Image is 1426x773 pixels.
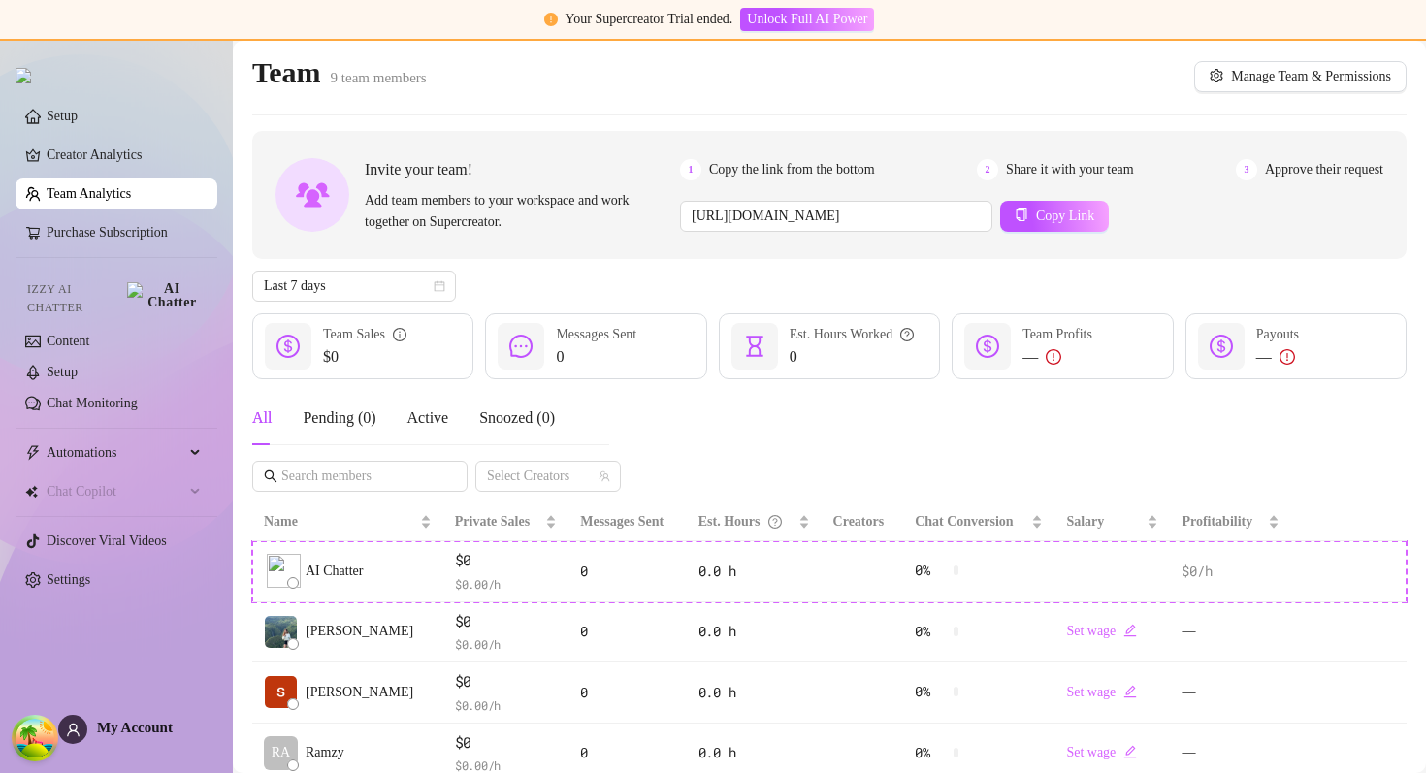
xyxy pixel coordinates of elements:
[915,621,946,642] span: 0 %
[265,676,297,708] img: santiago pelaez
[709,159,875,180] span: Copy the link from the bottom
[544,13,558,26] span: exclamation-circle
[790,345,914,369] span: 0
[740,8,874,31] button: Unlock Full AI Power
[556,345,636,369] span: 0
[434,280,445,292] span: calendar
[900,324,914,345] span: question-circle
[455,695,558,715] span: $ 0.00 /h
[556,327,636,341] span: Messages Sent
[1194,61,1407,92] button: Manage Team & Permissions
[365,157,680,181] span: Invite your team!
[455,574,558,594] span: $ 0.00 /h
[455,514,530,529] span: Private Sales
[915,560,946,581] span: 0 %
[1066,624,1137,638] a: Set wageedit
[455,731,558,755] span: $0
[306,742,344,763] span: Ramzy
[323,345,406,369] span: $0
[698,511,794,532] div: Est. Hours
[252,503,443,541] th: Name
[455,634,558,654] span: $ 0.00 /h
[455,610,558,633] span: $0
[1170,602,1291,663] td: —
[915,742,946,763] span: 0 %
[47,476,184,507] span: Chat Copilot
[1123,624,1137,637] span: edit
[47,225,168,240] a: Purchase Subscription
[267,554,301,588] img: izzy-ai-chatter-avatar.svg
[16,719,54,757] button: Open Tanstack query devtools
[47,109,78,123] a: Setup
[1280,349,1295,365] span: exclamation-circle
[455,549,558,572] span: $0
[407,409,449,426] span: Active
[27,280,119,317] span: Izzy AI Chatter
[566,12,733,26] span: Your Supercreator Trial ended.
[580,682,674,703] div: 0
[393,324,406,345] span: info-circle
[479,409,555,426] span: Snoozed ( 0 )
[740,12,874,26] a: Unlock Full AI Power
[365,190,672,233] span: Add team members to your workspace and work together on Supercreator.
[455,670,558,693] span: $0
[1236,159,1257,180] span: 3
[747,12,867,27] span: Unlock Full AI Power
[16,68,31,83] img: logo.svg
[1022,327,1092,341] span: Team Profits
[580,514,664,529] span: Messages Sent
[915,681,946,702] span: 0 %
[698,682,810,703] div: 0.0 h
[1046,349,1061,365] span: exclamation-circle
[1256,327,1299,341] span: Payouts
[599,470,610,482] span: team
[252,54,427,91] h2: Team
[281,466,440,487] input: Search members
[580,561,674,582] div: 0
[264,272,444,301] span: Last 7 days
[680,159,701,180] span: 1
[698,561,810,582] div: 0.0 h
[97,720,173,735] span: My Account
[127,282,202,309] img: AI Chatter
[822,503,904,541] th: Creators
[976,335,999,358] span: dollar-circle
[977,159,998,180] span: 2
[1256,345,1299,369] div: —
[276,335,300,358] span: dollar-circle
[47,437,184,468] span: Automations
[265,616,297,648] img: Vince Omania
[915,514,1014,529] span: Chat Conversion
[1066,685,1137,699] a: Set wageedit
[1123,745,1137,758] span: edit
[47,396,138,410] a: Chat Monitoring
[323,324,406,345] div: Team Sales
[1210,69,1223,82] span: setting
[1210,335,1233,358] span: dollar-circle
[698,742,810,763] div: 0.0 h
[47,572,90,587] a: Settings
[1066,514,1104,529] span: Salary
[1182,514,1252,529] span: Profitability
[272,742,290,763] span: RA
[306,682,413,703] span: [PERSON_NAME]
[306,621,413,642] span: [PERSON_NAME]
[66,723,81,737] span: user
[790,324,914,345] div: Est. Hours Worked
[1265,159,1383,180] span: Approve their request
[331,70,427,85] span: 9 team members
[580,742,674,763] div: 0
[698,621,810,642] div: 0.0 h
[1006,159,1133,180] span: Share it with your team
[743,335,766,358] span: hourglass
[47,365,78,379] a: Setup
[1015,208,1028,221] span: copy
[509,335,533,358] span: message
[580,621,674,642] div: 0
[1170,662,1291,724] td: —
[1182,561,1280,582] div: $0 /h
[768,511,782,532] span: question-circle
[252,406,272,430] div: All
[47,334,89,348] a: Content
[1000,201,1109,232] button: Copy Link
